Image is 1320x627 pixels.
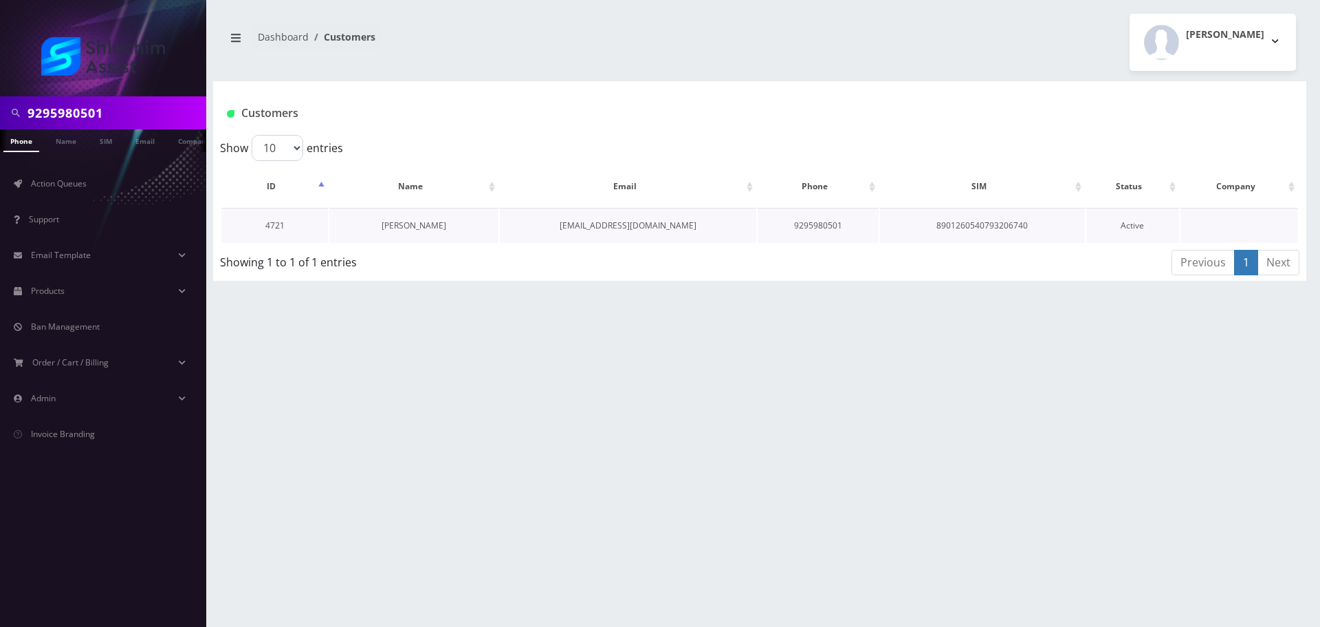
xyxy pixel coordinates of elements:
th: Company: activate to sort column ascending [1180,167,1298,206]
span: Products [31,285,65,297]
a: Dashboard [258,30,309,43]
th: Status: activate to sort column ascending [1086,167,1179,206]
a: [PERSON_NAME] [382,220,446,231]
span: Admin [31,392,56,404]
a: Company [171,129,217,151]
img: Shluchim Assist [41,37,165,76]
a: 1 [1234,250,1258,275]
li: Customers [309,30,375,44]
th: ID: activate to sort column descending [221,167,328,206]
span: Invoice Branding [31,428,95,440]
span: Email Template [31,249,91,261]
span: Action Queues [31,178,87,189]
td: Active [1086,208,1179,243]
a: SIM [93,129,119,151]
a: Name [49,129,83,151]
select: Showentries [252,135,303,161]
span: Ban Management [31,321,100,332]
input: Search in Company [27,100,203,126]
label: Show entries [220,135,343,161]
a: Phone [3,129,39,152]
nav: breadcrumb [223,23,749,62]
td: 8901260540793206740 [880,208,1085,243]
a: Email [129,129,162,151]
th: Email: activate to sort column ascending [500,167,756,206]
span: Support [29,213,59,225]
button: [PERSON_NAME] [1130,14,1296,71]
td: [EMAIL_ADDRESS][DOMAIN_NAME] [500,208,756,243]
div: Showing 1 to 1 of 1 entries [220,248,659,270]
th: Name: activate to sort column ascending [329,167,498,206]
td: 4721 [221,208,328,243]
h1: Customers [227,107,1112,120]
a: Next [1257,250,1299,275]
a: Previous [1171,250,1235,275]
td: 9295980501 [758,208,879,243]
th: Phone: activate to sort column ascending [758,167,879,206]
span: Order / Cart / Billing [32,357,109,368]
h2: [PERSON_NAME] [1186,29,1264,41]
th: SIM: activate to sort column ascending [880,167,1085,206]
